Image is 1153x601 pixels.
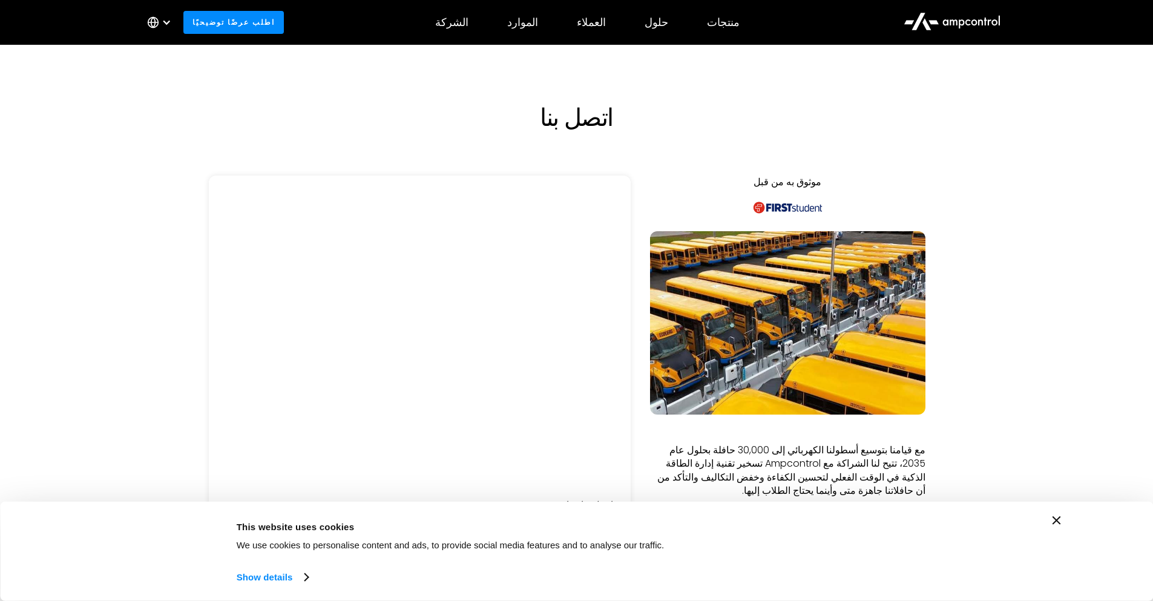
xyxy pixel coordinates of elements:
div: حلول [645,16,668,29]
button: Close banner [1053,516,1061,525]
div: العملاء [577,16,606,29]
span: We use cookies to personalise content and ads, to provide social media features and to analyse ou... [237,540,665,550]
a: اطلب عرضًا توضيحيًا [183,11,284,33]
button: Okay [857,516,1030,551]
div: منتجات [707,16,740,29]
div: الموارد [507,16,538,29]
div: This website uses cookies [237,519,830,534]
h1: اتصل بنا [310,103,843,132]
div: الشركة [435,16,468,29]
div: اتصل بنا مباشرة: [228,499,612,512]
a: Show details [237,568,308,586]
iframe: Form 0 [228,195,612,450]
